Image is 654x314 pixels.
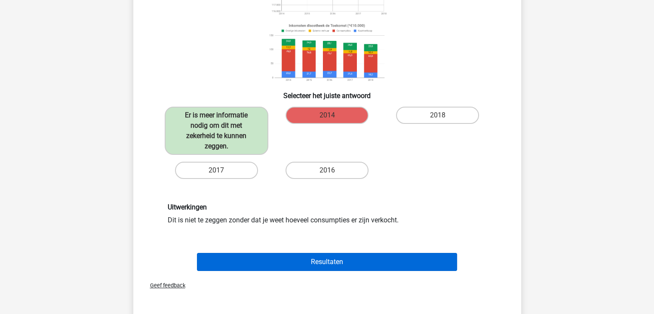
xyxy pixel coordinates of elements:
[197,253,457,271] button: Resultaten
[143,282,185,289] span: Geef feedback
[286,162,368,179] label: 2016
[396,107,479,124] label: 2018
[175,162,258,179] label: 2017
[147,85,507,100] h6: Selecteer het juiste antwoord
[161,203,493,225] div: Dit is niet te zeggen zonder dat je weet hoeveel consumpties er zijn verkocht.
[286,107,368,124] label: 2014
[165,107,268,155] label: Er is meer informatie nodig om dit met zekerheid te kunnen zeggen.
[168,203,487,211] h6: Uitwerkingen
